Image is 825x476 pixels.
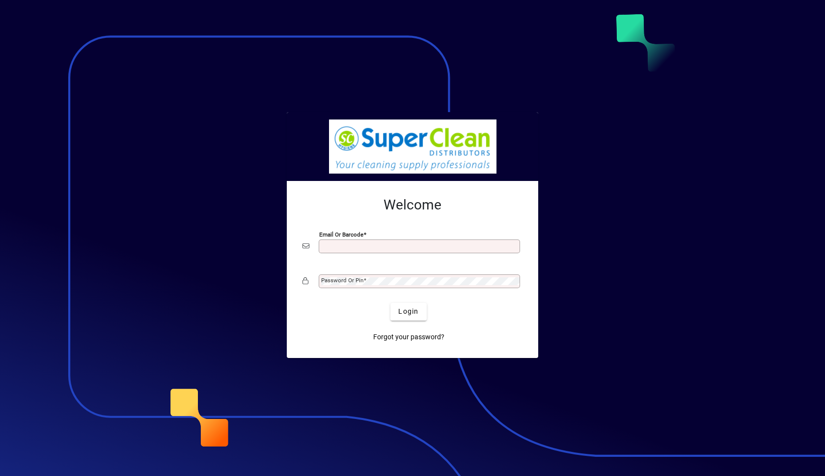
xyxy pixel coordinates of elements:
[302,197,522,213] h2: Welcome
[321,277,363,284] mat-label: Password or Pin
[390,303,426,321] button: Login
[373,332,444,342] span: Forgot your password?
[319,231,363,238] mat-label: Email or Barcode
[398,306,418,317] span: Login
[369,328,448,346] a: Forgot your password?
